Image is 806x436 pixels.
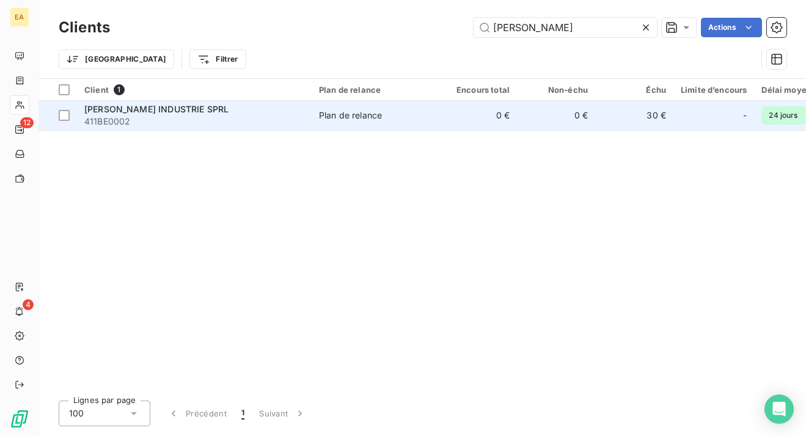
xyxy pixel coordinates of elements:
div: Échu [603,85,666,95]
span: 1 [241,407,244,420]
div: Limite d’encours [681,85,747,95]
span: 4 [23,299,34,310]
span: [PERSON_NAME] INDUSTRIE SPRL [84,104,229,114]
span: 1 [114,84,125,95]
td: 0 € [439,101,517,130]
button: Filtrer [189,49,246,69]
td: 0 € [517,101,595,130]
td: 30 € [595,101,673,130]
span: 100 [69,407,84,420]
span: 24 jours [761,106,805,125]
h3: Clients [59,16,110,38]
img: Logo LeanPay [10,409,29,429]
div: Plan de relance [319,85,431,95]
span: 12 [20,117,34,128]
div: Open Intercom Messenger [764,394,794,424]
input: Rechercher [474,18,657,37]
button: Suivant [252,401,313,426]
div: EA [10,7,29,27]
div: Encours total [446,85,510,95]
button: Précédent [160,401,234,426]
div: Non-échu [524,85,588,95]
button: 1 [234,401,252,426]
button: [GEOGRAPHIC_DATA] [59,49,174,69]
span: Client [84,85,109,95]
span: - [743,109,747,122]
span: 411BE0002 [84,115,304,128]
button: Actions [701,18,762,37]
div: Plan de relance [319,109,382,122]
